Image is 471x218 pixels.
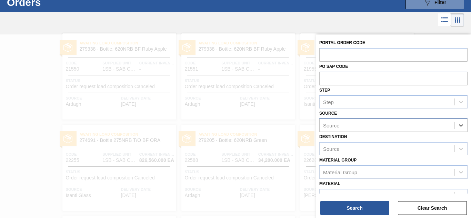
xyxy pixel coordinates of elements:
div: Step [323,99,334,105]
div: Source [323,146,340,152]
label: Step [319,88,330,93]
a: statusAwaiting Load Composition274691 - Bottle 275NRB T/O BF ORACode21955Supplied Unit1SB - SAB C... [295,33,414,120]
label: Source [319,111,337,116]
div: Source [323,123,340,128]
div: Card Vision [451,13,464,27]
div: List Vision [438,13,451,27]
label: Destination [319,134,347,139]
label: Portal Order Code [319,40,365,45]
div: Material [323,193,341,198]
a: statusAwaiting Load Composition279338 - Bottle: 620NRB BF Ruby AppleCode21550Supplied Unit1SB - S... [57,33,176,120]
label: Material Group [319,158,357,163]
a: statusAwaiting Load Composition279338 - Bottle: 620NRB BF Ruby AppleCode21551Supplied Unit1SB - S... [176,33,295,120]
label: PO SAP Code [319,64,348,69]
label: Material [319,181,340,186]
div: Material Group [323,169,357,175]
